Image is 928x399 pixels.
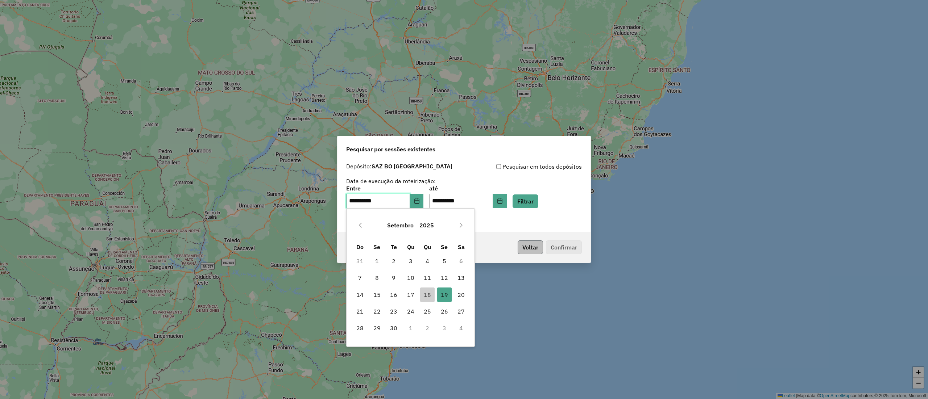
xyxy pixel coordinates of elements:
[369,286,386,303] td: 15
[386,304,401,319] span: 23
[402,303,419,320] td: 24
[385,286,402,303] td: 16
[402,269,419,286] td: 10
[372,163,452,170] strong: SAZ BO [GEOGRAPHIC_DATA]
[436,303,453,320] td: 26
[403,304,418,319] span: 24
[353,304,367,319] span: 21
[493,194,507,208] button: Choose Date
[454,270,468,285] span: 13
[453,303,470,320] td: 27
[464,162,582,171] div: Pesquisar em todos depósitos
[346,184,423,193] label: Entre
[424,243,431,251] span: Qu
[384,217,417,234] button: Choose Month
[370,304,384,319] span: 22
[437,287,452,302] span: 19
[437,304,452,319] span: 26
[429,184,506,193] label: até
[353,321,367,335] span: 28
[419,303,436,320] td: 25
[454,304,468,319] span: 27
[513,194,538,208] button: Filtrar
[385,253,402,269] td: 2
[454,287,468,302] span: 20
[403,270,418,285] span: 10
[419,286,436,303] td: 18
[346,145,435,154] span: Pesquisar por sessões existentes
[417,217,437,234] button: Choose Year
[352,303,369,320] td: 21
[369,303,386,320] td: 22
[419,320,436,336] td: 2
[346,208,475,347] div: Choose Date
[420,270,435,285] span: 11
[402,286,419,303] td: 17
[386,270,401,285] span: 9
[385,269,402,286] td: 9
[453,253,470,269] td: 6
[419,269,436,286] td: 11
[436,286,453,303] td: 19
[386,287,401,302] span: 16
[352,320,369,336] td: 28
[386,321,401,335] span: 30
[355,219,366,231] button: Previous Month
[441,243,448,251] span: Se
[369,269,386,286] td: 8
[518,240,543,254] button: Voltar
[386,254,401,268] span: 2
[391,243,397,251] span: Te
[453,286,470,303] td: 20
[420,254,435,268] span: 4
[403,254,418,268] span: 3
[369,253,386,269] td: 1
[420,304,435,319] span: 25
[370,254,384,268] span: 1
[370,270,384,285] span: 8
[385,320,402,336] td: 30
[403,287,418,302] span: 17
[402,253,419,269] td: 3
[353,287,367,302] span: 14
[370,321,384,335] span: 29
[410,194,424,208] button: Choose Date
[453,320,470,336] td: 4
[385,303,402,320] td: 23
[436,269,453,286] td: 12
[352,286,369,303] td: 14
[455,219,467,231] button: Next Month
[458,243,465,251] span: Sa
[369,320,386,336] td: 29
[373,243,380,251] span: Se
[436,320,453,336] td: 3
[436,253,453,269] td: 5
[346,162,452,171] label: Depósito:
[352,253,369,269] td: 31
[352,269,369,286] td: 7
[346,177,436,185] label: Data de execução da roteirização:
[353,270,367,285] span: 7
[437,270,452,285] span: 12
[402,320,419,336] td: 1
[356,243,364,251] span: Do
[453,269,470,286] td: 13
[454,254,468,268] span: 6
[420,287,435,302] span: 18
[370,287,384,302] span: 15
[419,253,436,269] td: 4
[437,254,452,268] span: 5
[407,243,414,251] span: Qu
